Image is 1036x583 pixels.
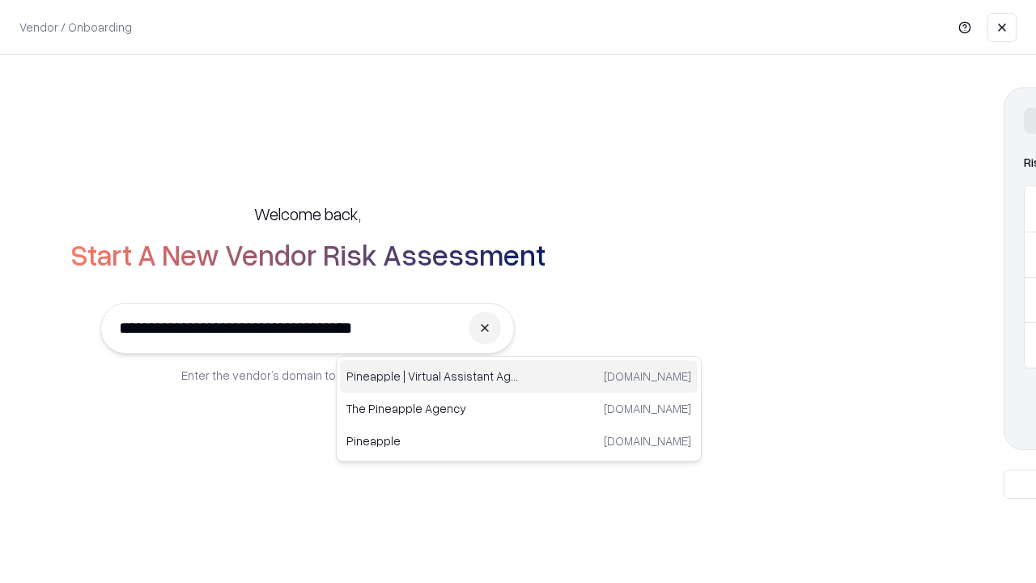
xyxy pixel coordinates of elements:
p: The Pineapple Agency [346,400,519,417]
p: Vendor / Onboarding [19,19,132,36]
p: [DOMAIN_NAME] [604,432,691,449]
p: [DOMAIN_NAME] [604,368,691,385]
div: Suggestions [336,356,702,462]
p: [DOMAIN_NAME] [604,400,691,417]
p: Pineapple | Virtual Assistant Agency [346,368,519,385]
p: Pineapple [346,432,519,449]
p: Enter the vendor’s domain to begin onboarding [181,367,434,384]
h5: Welcome back, [254,202,361,225]
h2: Start A New Vendor Risk Assessment [70,238,546,270]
